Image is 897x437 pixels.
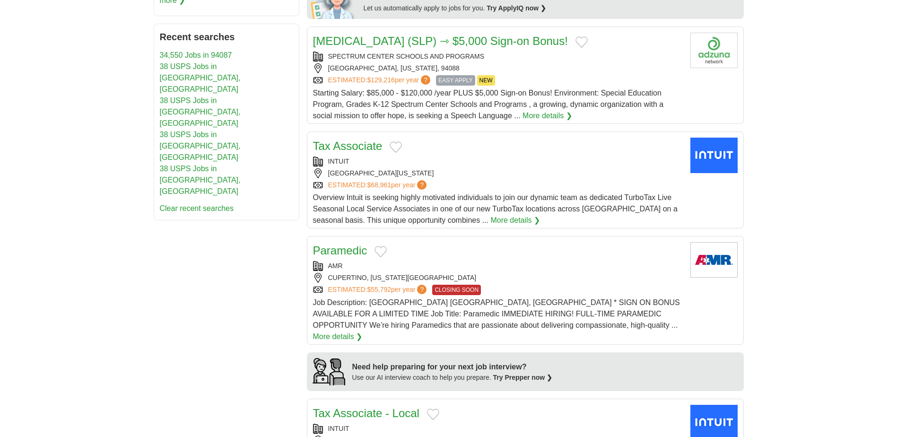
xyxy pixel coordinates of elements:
button: Add to favorite jobs [390,141,402,153]
span: $129,216 [367,76,394,84]
span: EASY APPLY [436,75,475,86]
a: ESTIMATED:$55,792per year? [328,285,429,295]
div: Let us automatically apply to jobs for you. [364,3,738,13]
span: ? [417,180,427,190]
img: Intuit logo [690,138,738,173]
div: Need help preparing for your next job interview? [352,361,553,373]
a: Tax Associate [313,140,383,152]
img: AMR logo [690,242,738,278]
a: [MEDICAL_DATA] (SLP) ⇾ $5,000 Sign-on Bonus! [313,35,568,47]
a: ESTIMATED:$68,961per year? [328,180,429,190]
a: INTUIT [328,157,349,165]
span: Starting Salary: $85,000 - $120,000 /year PLUS $5,000 Sign-on Bonus! Environment: Special Educati... [313,89,664,120]
button: Add to favorite jobs [575,36,588,48]
span: CLOSING SOON [432,285,481,295]
img: Company logo [690,33,738,68]
span: NEW [477,75,495,86]
h2: Recent searches [160,30,293,44]
a: 38 USPS Jobs in [GEOGRAPHIC_DATA], [GEOGRAPHIC_DATA] [160,96,241,127]
div: SPECTRUM CENTER SCHOOLS AND PROGRAMS [313,52,683,61]
div: CUPERTINO, [US_STATE][GEOGRAPHIC_DATA] [313,273,683,283]
a: 34,550 Jobs in 94087 [160,51,232,59]
span: $55,792 [367,286,391,293]
span: Job Description: [GEOGRAPHIC_DATA] [GEOGRAPHIC_DATA], [GEOGRAPHIC_DATA] * SIGN ON BONUS AVAILABLE... [313,298,680,329]
a: INTUIT [328,425,349,432]
span: ? [417,285,427,294]
span: $68,961 [367,181,391,189]
a: 38 USPS Jobs in [GEOGRAPHIC_DATA], [GEOGRAPHIC_DATA] [160,165,241,195]
span: Overview Intuit is seeking highly motivated individuals to join our dynamic team as dedicated Tur... [313,193,678,224]
button: Add to favorite jobs [374,246,387,257]
div: [GEOGRAPHIC_DATA], [US_STATE], 94088 [313,63,683,73]
a: More details ❯ [523,110,572,122]
a: Tax Associate - Local [313,407,419,420]
div: [GEOGRAPHIC_DATA][US_STATE] [313,168,683,178]
a: 38 USPS Jobs in [GEOGRAPHIC_DATA], [GEOGRAPHIC_DATA] [160,62,241,93]
a: Try Prepper now ❯ [493,374,553,381]
span: ? [421,75,430,85]
a: Paramedic [313,244,367,257]
a: More details ❯ [490,215,540,226]
a: ESTIMATED:$129,216per year? [328,75,433,86]
a: Try ApplyIQ now ❯ [487,4,546,12]
a: 38 USPS Jobs in [GEOGRAPHIC_DATA], [GEOGRAPHIC_DATA] [160,131,241,161]
button: Add to favorite jobs [427,409,439,420]
a: AMR [328,262,343,270]
a: Clear recent searches [160,204,234,212]
div: Use our AI interview coach to help you prepare. [352,373,553,383]
a: More details ❯ [313,331,363,342]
